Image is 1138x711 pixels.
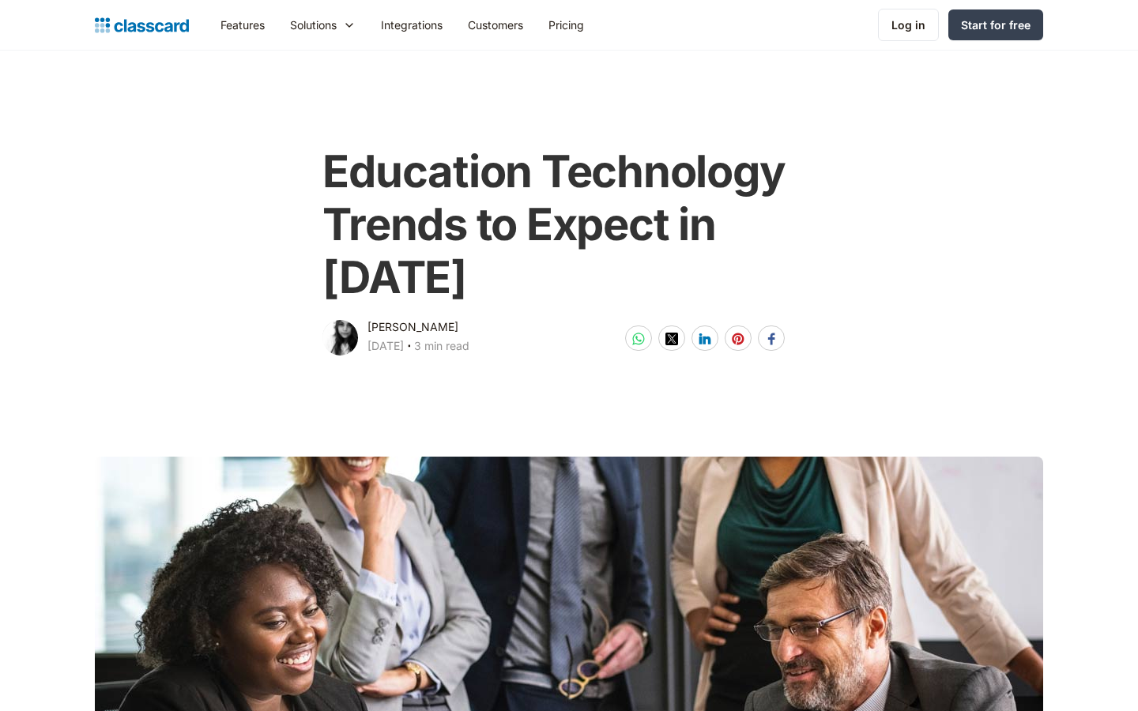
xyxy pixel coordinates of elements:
[699,333,711,345] img: linkedin-white sharing button
[208,7,277,43] a: Features
[277,7,368,43] div: Solutions
[290,17,337,33] div: Solutions
[961,17,1031,33] div: Start for free
[665,333,678,345] img: twitter-white sharing button
[322,145,815,305] h1: Education Technology Trends to Expect in [DATE]
[732,333,744,345] img: pinterest-white sharing button
[414,337,469,355] div: 3 min read
[536,7,597,43] a: Pricing
[95,14,189,36] a: Logo
[632,333,645,345] img: whatsapp-white sharing button
[455,7,536,43] a: Customers
[891,17,925,33] div: Log in
[948,9,1043,40] a: Start for free
[367,318,458,337] div: [PERSON_NAME]
[404,337,414,359] div: ‧
[367,337,404,355] div: [DATE]
[765,333,778,345] img: facebook-white sharing button
[878,9,939,41] a: Log in
[368,7,455,43] a: Integrations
